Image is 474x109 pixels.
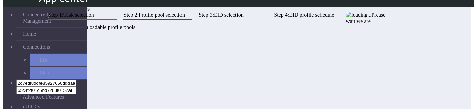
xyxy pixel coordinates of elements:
[274,12,342,20] btn: Step 4: EID profile schedule
[40,57,47,63] span: List
[23,94,64,100] span: Advanced Features
[346,12,371,18] img: loading...
[40,70,49,76] span: Map
[45,12,387,30] div: Please wait we are loading list of downloadable profile pools
[16,41,87,53] a: Connections
[199,12,267,20] btn: Step 3: EID selection
[30,54,87,66] a: List
[16,28,87,40] a: Home
[45,6,387,12] div: Enable Bulk Profiles
[48,12,117,20] btn: Step 1: Task selection
[30,67,87,79] a: Map
[23,44,50,50] span: Connections
[16,8,87,27] a: Connectivity Management
[123,12,192,20] btn: Step 2: Profile pool selection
